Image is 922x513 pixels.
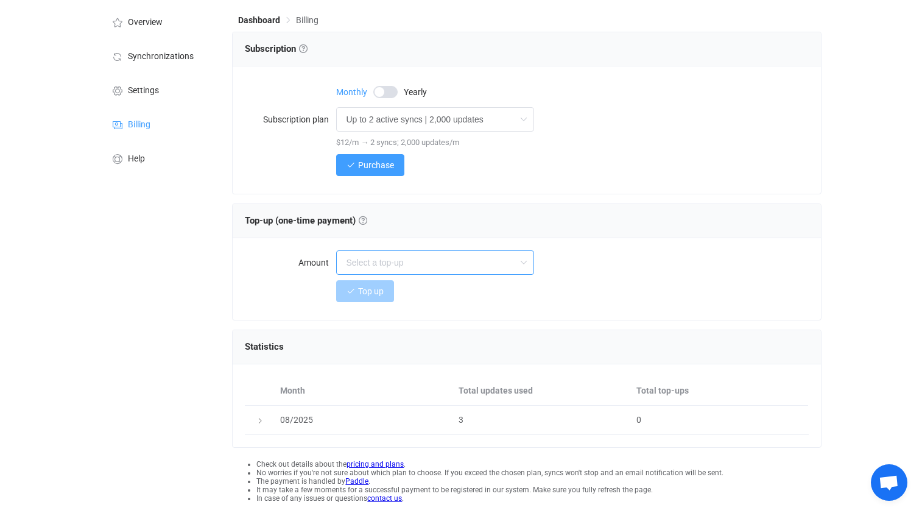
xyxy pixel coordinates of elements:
li: No worries if you're not sure about which plan to choose. If you exceed the chosen plan, syncs wo... [256,469,821,477]
span: Billing [296,15,318,25]
div: 3 [452,413,630,427]
div: Month [274,384,452,398]
a: Synchronizations [98,38,220,73]
li: The payment is handled by . [256,477,821,486]
span: Settings [128,86,159,96]
label: Subscription plan [245,107,336,132]
a: Overview [98,4,220,38]
button: Purchase [336,154,404,176]
input: Select a plan [336,107,534,132]
li: It may take a few moments for a successful payment to be registered in our system. Make sure you ... [256,486,821,494]
span: Overview [128,18,163,27]
div: Total updates used [452,384,630,398]
span: Monthly [336,88,367,96]
div: 0 [630,413,808,427]
a: contact us [367,494,402,503]
a: Billing [98,107,220,141]
input: Select a top-up [336,250,534,275]
span: Synchronizations [128,52,194,62]
span: Yearly [404,88,427,96]
span: Purchase [358,160,394,170]
label: Amount [245,250,336,275]
span: $12/m → 2 syncs; 2,000 updates/m [336,138,459,147]
a: Settings [98,73,220,107]
span: Top-up (one-time payment) [245,215,367,226]
li: Check out details about the . [256,460,821,469]
a: pricing and plans [347,460,404,469]
div: Breadcrumb [238,16,318,24]
li: In case of any issues or questions . [256,494,821,503]
button: Top up [336,280,394,302]
span: Top up [358,286,384,296]
span: Help [128,154,145,164]
div: Total top-ups [630,384,808,398]
a: Paddle [345,477,368,486]
span: Dashboard [238,15,280,25]
a: Help [98,141,220,175]
span: Billing [128,120,150,130]
span: Subscription [245,43,308,54]
div: Open chat [871,464,907,501]
div: 08/2025 [274,413,452,427]
span: Statistics [245,341,284,352]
